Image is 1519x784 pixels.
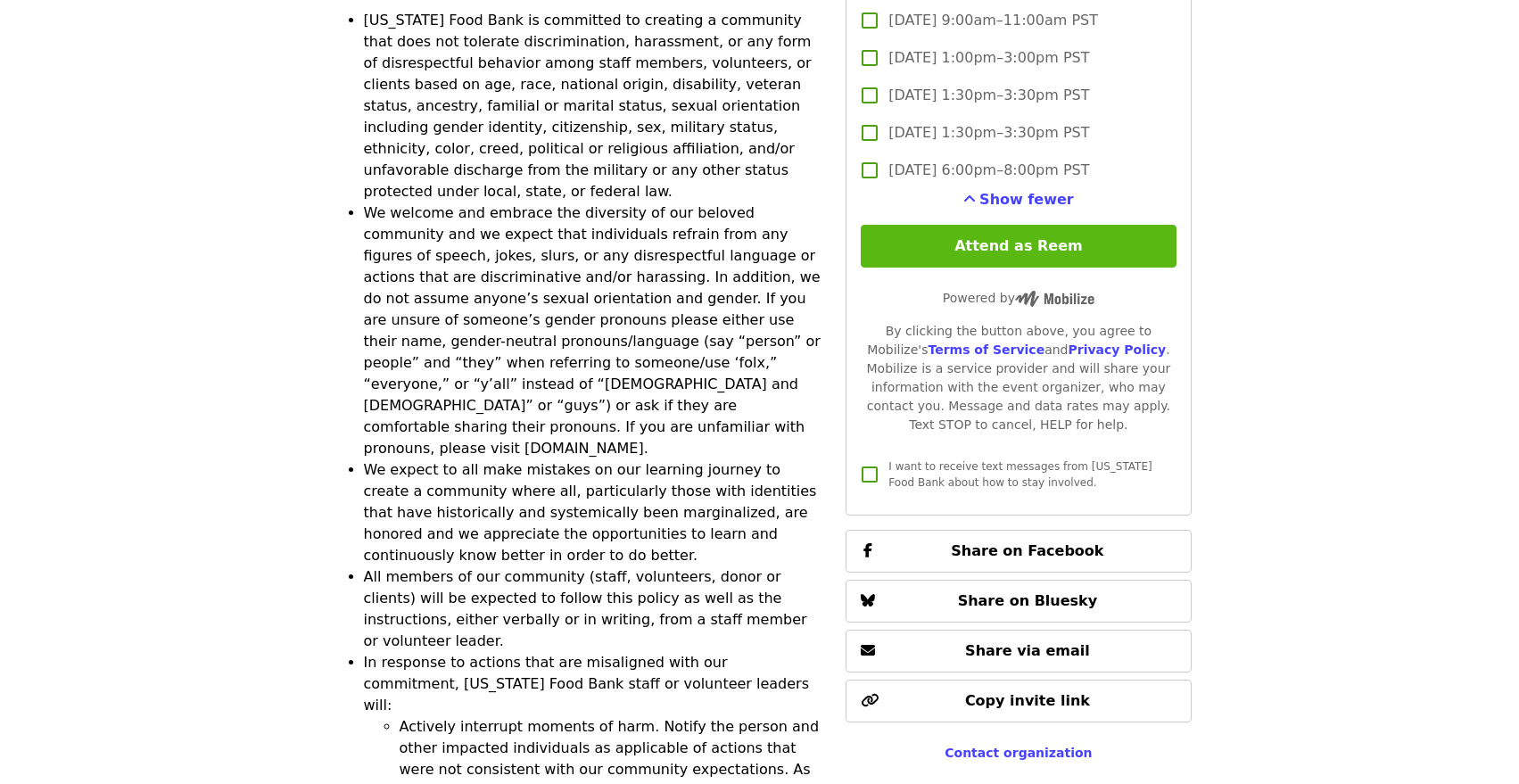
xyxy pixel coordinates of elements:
[888,47,1089,69] span: [DATE] 1:00pm–3:00pm PST
[943,291,1094,305] span: Powered by
[963,189,1074,210] button: See more timeslots
[965,692,1090,709] span: Copy invite link
[1068,342,1166,357] a: Privacy Policy
[861,322,1176,434] div: By clicking the button above, you agree to Mobilize's and . Mobilize is a service provider and wi...
[945,746,1092,760] a: Contact organization
[958,592,1098,609] span: Share on Bluesky
[846,680,1191,722] button: Copy invite link
[888,122,1089,144] span: [DATE] 1:30pm–3:30pm PST
[364,10,825,202] li: [US_STATE] Food Bank is committed to creating a community that does not tolerate discrimination, ...
[888,10,1098,31] span: [DATE] 9:00am–11:00am PST
[928,342,1044,357] a: Terms of Service
[364,459,825,566] li: We expect to all make mistakes on our learning journey to create a community where all, particula...
[1015,291,1094,307] img: Powered by Mobilize
[951,542,1103,559] span: Share on Facebook
[888,85,1089,106] span: [DATE] 1:30pm–3:30pm PST
[846,530,1191,573] button: Share on Facebook
[888,160,1089,181] span: [DATE] 6:00pm–8:00pm PST
[846,630,1191,673] button: Share via email
[979,191,1074,208] span: Show fewer
[846,580,1191,623] button: Share on Bluesky
[861,225,1176,268] button: Attend as Reem
[364,566,825,652] li: All members of our community (staff, volunteers, donor or clients) will be expected to follow thi...
[364,202,825,459] li: We welcome and embrace the diversity of our beloved community and we expect that individuals refr...
[888,460,1152,489] span: I want to receive text messages from [US_STATE] Food Bank about how to stay involved.
[965,642,1090,659] span: Share via email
